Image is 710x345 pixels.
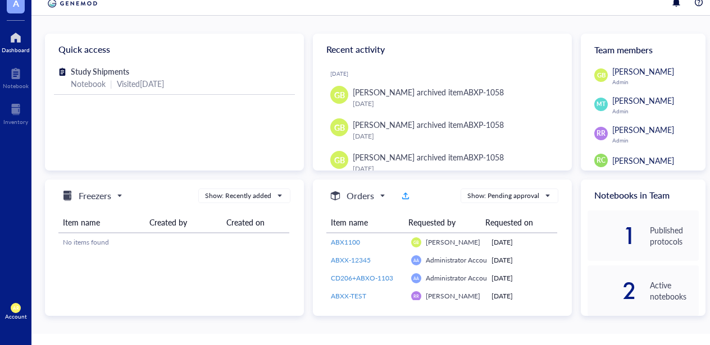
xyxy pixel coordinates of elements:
[481,212,549,233] th: Requested on
[331,237,360,247] span: ABX1100
[467,191,539,201] div: Show: Pending approval
[331,237,402,247] a: ABX1100
[612,95,674,106] span: [PERSON_NAME]
[3,100,28,125] a: Inventory
[331,255,371,265] span: ABXX-12345
[117,77,164,90] div: Visited [DATE]
[491,291,553,301] div: [DATE]
[463,151,504,163] div: ABXP-1058
[588,282,636,300] div: 2
[353,131,554,142] div: [DATE]
[413,275,419,280] span: AA
[491,273,553,283] div: [DATE]
[2,47,30,53] div: Dashboard
[404,212,481,233] th: Requested by
[588,227,636,245] div: 1
[650,279,699,302] div: Active notebooks
[3,118,28,125] div: Inventory
[413,240,418,245] span: GB
[326,212,404,233] th: Item name
[597,128,606,139] span: RR
[491,255,553,265] div: [DATE]
[331,273,402,283] a: CD206+ABXO-1103
[581,34,706,65] div: Team members
[347,189,374,203] h5: Orders
[3,65,29,89] a: Notebook
[612,79,699,85] div: Admin
[330,70,563,77] div: [DATE]
[581,180,706,210] div: Notebooks in Team
[79,189,111,203] h5: Freezers
[612,155,674,166] span: [PERSON_NAME]
[71,77,106,90] div: Notebook
[426,291,480,301] span: [PERSON_NAME]
[463,119,504,130] div: ABXP-1058
[334,121,345,134] span: GB
[313,34,572,65] div: Recent activity
[3,82,29,89] div: Notebook
[426,255,493,265] span: Administrator Account
[426,273,493,283] span: Administrator Account
[597,155,606,165] span: RC
[331,291,402,301] a: ABXX-TEST
[413,293,418,298] span: RR
[353,118,504,131] div: [PERSON_NAME] archived item
[205,191,271,201] div: Show: Recently added
[222,212,289,233] th: Created on
[353,86,504,98] div: [PERSON_NAME] archived item
[63,237,285,247] div: No items found
[5,313,27,320] div: Account
[58,212,145,233] th: Item name
[13,305,19,310] span: AR
[331,291,366,301] span: ABXX-TEST
[597,71,606,80] span: GB
[353,151,504,163] div: [PERSON_NAME] archived item
[331,255,402,265] a: ABXX-12345
[650,224,699,247] div: Published protocols
[2,29,30,53] a: Dashboard
[331,273,393,283] span: CD206+ABXO-1103
[463,86,504,98] div: ABXP-1058
[612,66,674,77] span: [PERSON_NAME]
[145,212,222,233] th: Created by
[612,124,674,135] span: [PERSON_NAME]
[426,237,480,247] span: [PERSON_NAME]
[612,108,699,114] div: Admin
[334,89,345,101] span: GB
[110,77,112,90] div: |
[71,66,129,77] span: Study Shipments
[612,137,699,144] div: Admin
[353,98,554,109] div: [DATE]
[45,34,304,65] div: Quick access
[491,237,553,247] div: [DATE]
[413,257,419,263] span: AA
[597,100,605,108] span: MT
